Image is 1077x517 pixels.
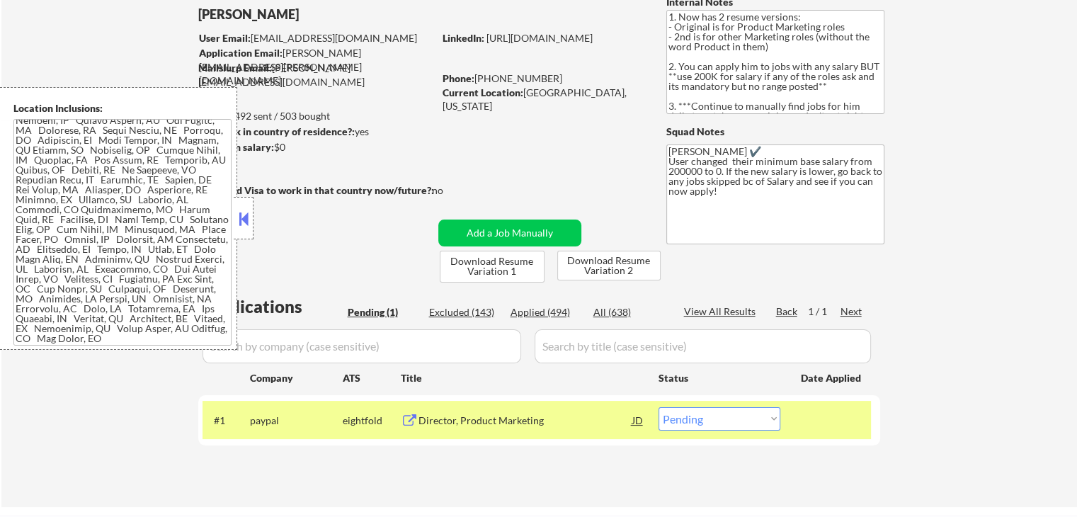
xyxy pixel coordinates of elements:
strong: User Email: [199,32,251,44]
div: Excluded (143) [429,305,500,319]
input: Search by company (case sensitive) [203,329,521,363]
strong: Current Location: [443,86,523,98]
div: #1 [214,414,239,428]
div: no [432,183,472,198]
div: View All Results [684,305,760,319]
button: Download Resume Variation 2 [557,251,661,280]
strong: LinkedIn: [443,32,484,44]
div: paypal [250,414,343,428]
div: Squad Notes [666,125,884,139]
strong: Phone: [443,72,474,84]
div: Location Inclusions: [13,101,232,115]
div: Applied (494) [511,305,581,319]
div: [PERSON_NAME][EMAIL_ADDRESS][PERSON_NAME][DOMAIN_NAME] [199,46,433,88]
div: Company [250,371,343,385]
div: $0 [198,140,433,154]
button: Add a Job Manually [438,220,581,246]
div: [GEOGRAPHIC_DATA], [US_STATE] [443,86,643,113]
div: Next [840,305,863,319]
div: ATS [343,371,401,385]
strong: Mailslurp Email: [198,62,272,74]
button: Download Resume Variation 1 [440,251,545,283]
div: [PHONE_NUMBER] [443,72,643,86]
div: Status [659,365,780,390]
div: Date Applied [801,371,863,385]
div: [PERSON_NAME][EMAIL_ADDRESS][DOMAIN_NAME] [198,61,433,89]
div: [PERSON_NAME] [198,6,489,23]
div: Director, Product Marketing [418,414,632,428]
div: Pending (1) [348,305,418,319]
div: JD [631,407,645,433]
strong: Will need Visa to work in that country now/future?: [198,184,434,196]
strong: Can work in country of residence?: [198,125,355,137]
div: Title [401,371,645,385]
input: Search by title (case sensitive) [535,329,871,363]
div: Applications [203,298,343,315]
strong: Application Email: [199,47,283,59]
div: eightfold [343,414,401,428]
div: Back [776,305,799,319]
div: yes [198,125,429,139]
a: [URL][DOMAIN_NAME] [486,32,593,44]
div: All (638) [593,305,664,319]
div: 492 sent / 503 bought [198,109,433,123]
div: 1 / 1 [808,305,840,319]
div: [EMAIL_ADDRESS][DOMAIN_NAME] [199,31,433,45]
